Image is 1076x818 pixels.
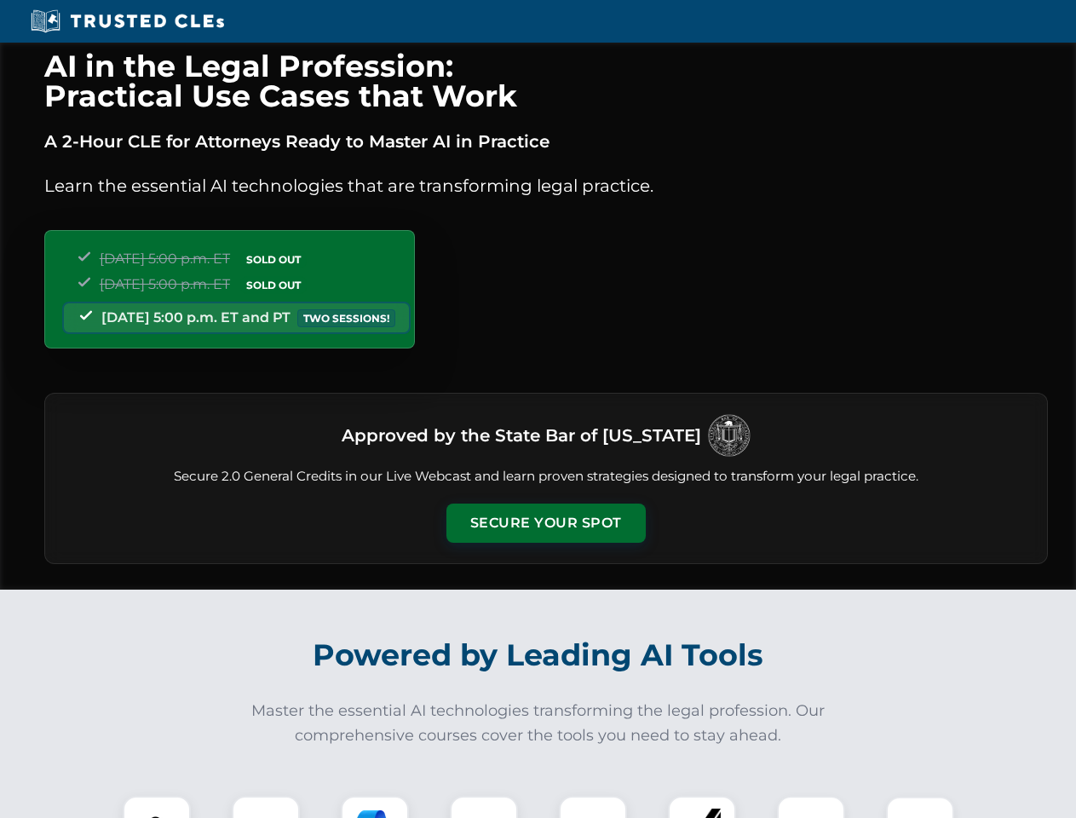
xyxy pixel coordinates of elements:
h2: Powered by Leading AI Tools [66,625,1010,685]
p: A 2-Hour CLE for Attorneys Ready to Master AI in Practice [44,128,1048,155]
button: Secure Your Spot [446,504,646,543]
span: [DATE] 5:00 p.m. ET [100,276,230,292]
span: SOLD OUT [240,276,307,294]
img: Trusted CLEs [26,9,229,34]
h1: AI in the Legal Profession: Practical Use Cases that Work [44,51,1048,111]
span: SOLD OUT [240,251,307,268]
p: Master the essential AI technologies transforming the legal profession. Our comprehensive courses... [240,699,837,748]
h3: Approved by the State Bar of [US_STATE] [342,420,701,451]
p: Secure 2.0 General Credits in our Live Webcast and learn proven strategies designed to transform ... [66,467,1027,487]
img: Logo [708,414,751,457]
p: Learn the essential AI technologies that are transforming legal practice. [44,172,1048,199]
span: [DATE] 5:00 p.m. ET [100,251,230,267]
